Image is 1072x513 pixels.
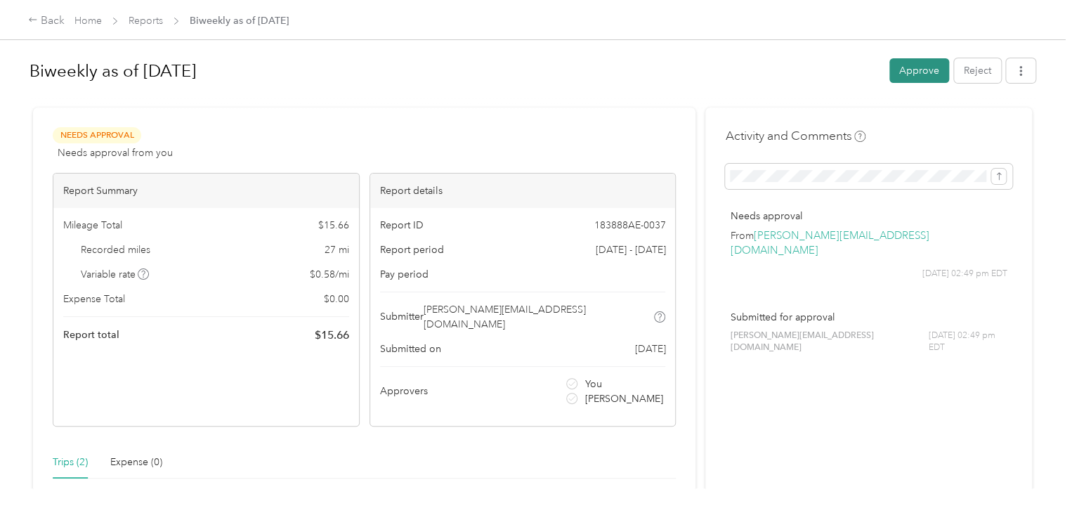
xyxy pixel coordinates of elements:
[380,267,429,282] span: Pay period
[380,342,441,356] span: Submitted on
[74,15,102,27] a: Home
[380,309,424,324] span: Submitter
[310,267,349,282] span: $ 0.58 / mi
[318,218,349,233] span: $ 15.66
[730,310,1007,325] p: Submitted for approval
[730,330,929,354] span: [PERSON_NAME][EMAIL_ADDRESS][DOMAIN_NAME]
[889,58,949,83] button: Approve
[380,242,444,257] span: Report period
[380,218,424,233] span: Report ID
[324,292,349,306] span: $ 0.00
[28,13,65,30] div: Back
[81,242,150,257] span: Recorded miles
[63,292,125,306] span: Expense Total
[370,174,676,208] div: Report details
[595,242,665,257] span: [DATE] - [DATE]
[730,209,1007,223] p: Needs approval
[730,229,929,257] a: [PERSON_NAME][EMAIL_ADDRESS][DOMAIN_NAME]
[954,58,1001,83] button: Reject
[63,218,122,233] span: Mileage Total
[110,455,162,470] div: Expense (0)
[190,13,289,28] span: Biweekly as of [DATE]
[725,127,865,145] h4: Activity and Comments
[30,54,880,88] h1: Biweekly as of September 22 2025
[58,145,173,160] span: Needs approval from you
[594,218,665,233] span: 183888AE-0037
[325,242,349,257] span: 27 mi
[634,342,665,356] span: [DATE]
[81,267,150,282] span: Variable rate
[929,330,1007,354] span: [DATE] 02:49 pm EDT
[53,174,359,208] div: Report Summary
[63,327,119,342] span: Report total
[585,391,663,406] span: [PERSON_NAME]
[380,384,428,398] span: Approvers
[993,434,1072,513] iframe: Everlance-gr Chat Button Frame
[730,228,1007,258] p: From
[424,302,652,332] span: [PERSON_NAME][EMAIL_ADDRESS][DOMAIN_NAME]
[922,268,1007,280] span: [DATE] 02:49 pm EDT
[53,127,141,143] span: Needs Approval
[315,327,349,344] span: $ 15.66
[585,377,602,391] span: You
[53,455,88,470] div: Trips (2)
[129,15,163,27] a: Reports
